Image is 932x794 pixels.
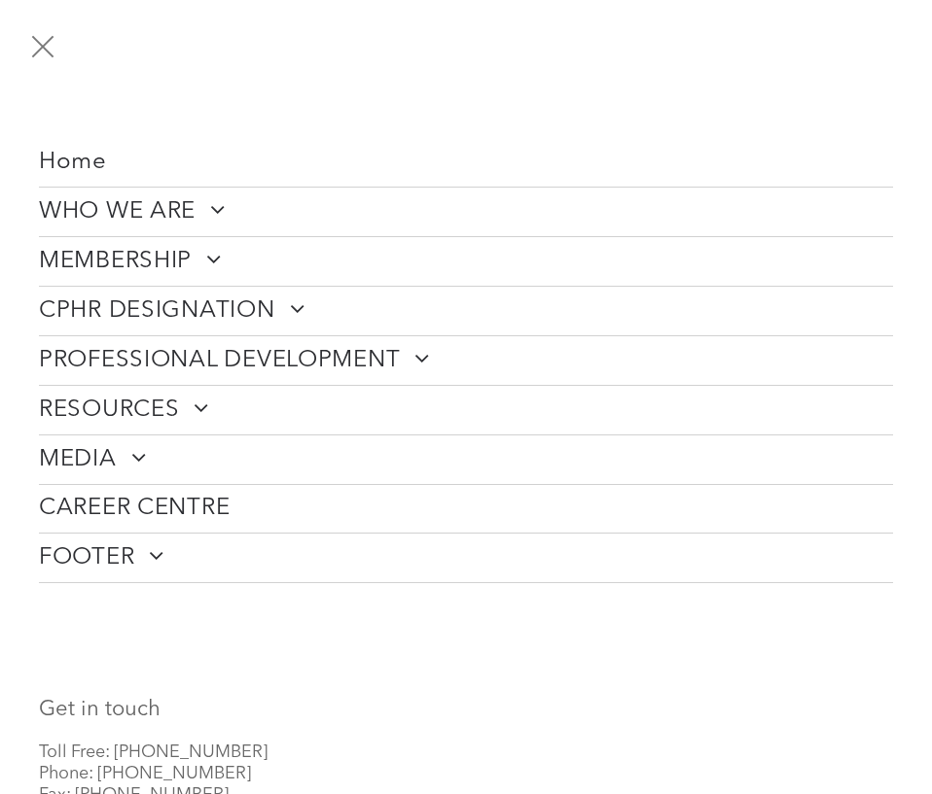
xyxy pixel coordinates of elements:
a: MEDIA [39,435,893,484]
a: RESOURCES [39,386,893,434]
span: Toll Free: [PHONE_NUMBER] [39,743,268,761]
a: WHO WE ARE [39,188,893,236]
a: PROFESSIONAL DEVELOPMENT [39,336,893,385]
a: CAREER CENTRE [39,485,893,533]
span: WHO WE ARE [39,197,226,226]
a: CPHR DESIGNATION [39,287,893,335]
button: menu [18,21,68,72]
font: Get in touch [39,699,161,720]
a: FOOTER [39,534,893,582]
a: MEMBERSHIP [39,237,893,286]
span: Phone: [PHONE_NUMBER] [39,765,251,782]
a: Home [39,139,893,187]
